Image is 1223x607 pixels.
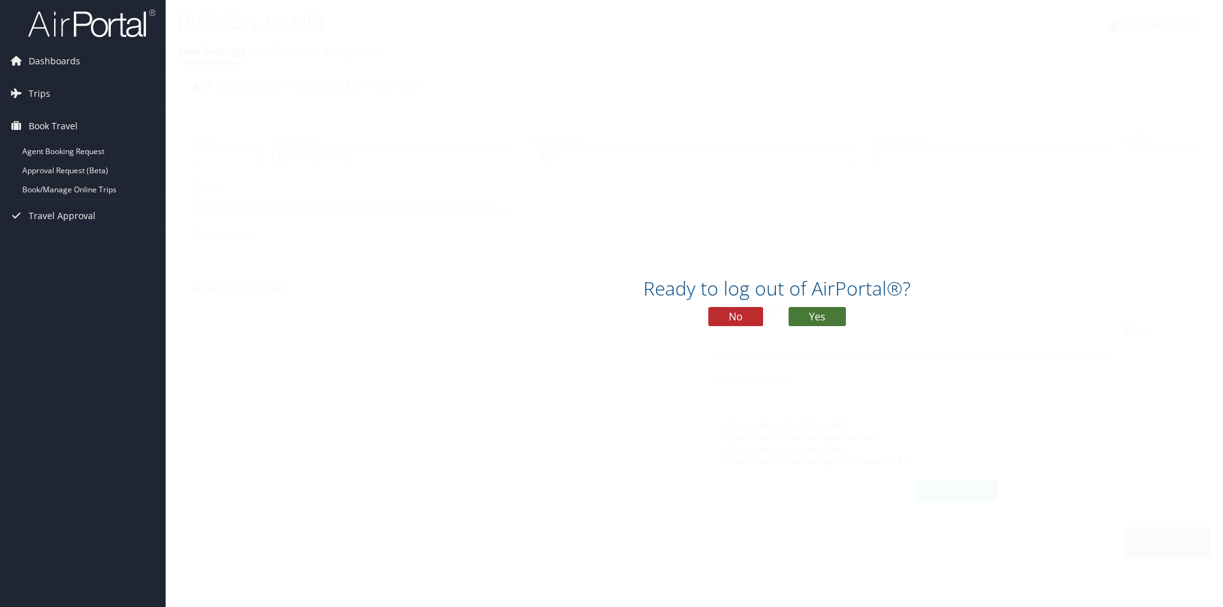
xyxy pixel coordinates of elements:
[29,78,50,110] span: Trips
[789,307,846,326] button: Yes
[29,110,78,142] span: Book Travel
[29,200,96,232] span: Travel Approval
[28,8,155,38] img: airportal-logo.png
[29,45,80,77] span: Dashboards
[708,307,763,326] button: No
